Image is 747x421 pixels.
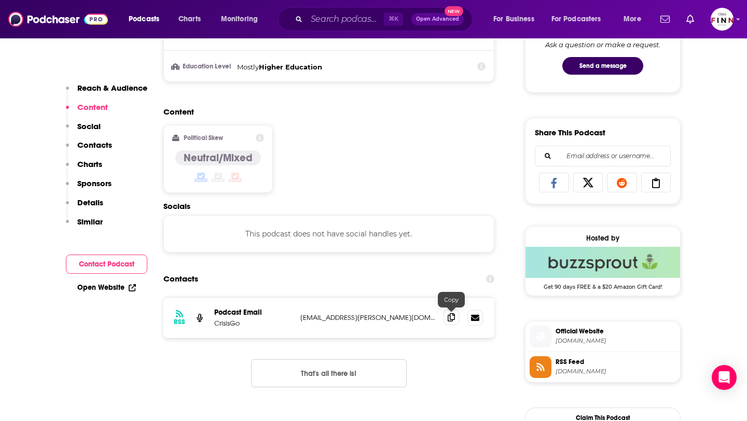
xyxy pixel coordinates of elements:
[641,173,671,192] a: Copy Link
[556,337,676,345] span: crisisgo.com
[682,10,698,28] a: Show notifications dropdown
[66,140,112,159] button: Contacts
[77,83,147,93] p: Reach & Audience
[525,247,680,278] img: Buzzsprout Deal: Get 90 days FREE & a $20 Amazon Gift Card!
[711,8,734,31] img: User Profile
[624,12,641,26] span: More
[66,159,102,178] button: Charts
[493,12,534,26] span: For Business
[530,356,676,378] a: RSS Feed[DOMAIN_NAME]
[551,12,601,26] span: For Podcasters
[539,173,569,192] a: Share on Facebook
[259,63,322,71] span: Higher Education
[445,6,463,16] span: New
[307,11,384,27] input: Search podcasts, credits, & more...
[545,11,616,27] button: open menu
[237,63,259,71] span: Mostly
[607,173,637,192] a: Share on Reddit
[411,13,464,25] button: Open AdvancedNew
[712,365,737,390] div: Open Intercom Messenger
[251,359,407,387] button: Nothing here.
[384,12,403,26] span: ⌘ K
[221,12,258,26] span: Monitoring
[66,83,147,102] button: Reach & Audience
[129,12,159,26] span: Podcasts
[711,8,734,31] button: Show profile menu
[77,159,102,169] p: Charts
[66,102,108,121] button: Content
[556,327,676,336] span: Official Website
[77,178,112,188] p: Sponsors
[121,11,173,27] button: open menu
[656,10,674,28] a: Show notifications dropdown
[525,247,680,289] a: Buzzsprout Deal: Get 90 days FREE & a $20 Amazon Gift Card!
[77,217,103,227] p: Similar
[535,128,605,137] h3: Share This Podcast
[66,121,101,141] button: Social
[77,140,112,150] p: Contacts
[163,215,494,252] div: This podcast does not have social handles yet.
[573,173,603,192] a: Share on X/Twitter
[77,121,101,131] p: Social
[711,8,734,31] span: Logged in as FINNMadison
[556,357,676,367] span: RSS Feed
[544,146,662,166] input: Email address or username...
[172,63,233,70] h3: Education Level
[416,17,459,22] span: Open Advanced
[300,313,435,322] p: [EMAIL_ADDRESS][PERSON_NAME][DOMAIN_NAME]
[66,255,147,274] button: Contact Podcast
[8,9,108,29] img: Podchaser - Follow, Share and Rate Podcasts
[525,278,680,290] span: Get 90 days FREE & a $20 Amazon Gift Card!
[545,40,660,49] div: Ask a question or make a request.
[163,107,486,117] h2: Content
[163,269,198,289] h2: Contacts
[438,292,465,307] div: Copy
[77,198,103,207] p: Details
[77,283,136,292] a: Open Website
[214,11,271,27] button: open menu
[66,217,103,236] button: Similar
[530,326,676,347] a: Official Website[DOMAIN_NAME]
[525,234,680,243] div: Hosted by
[616,11,654,27] button: open menu
[214,308,292,317] p: Podcast Email
[163,201,494,211] h2: Socials
[214,319,292,328] p: CrisisGo
[174,318,185,326] h3: RSS
[556,368,676,375] span: feeds.buzzsprout.com
[486,11,547,27] button: open menu
[66,178,112,198] button: Sponsors
[66,198,103,217] button: Details
[535,146,671,166] div: Search followers
[178,12,201,26] span: Charts
[77,102,108,112] p: Content
[172,11,207,27] a: Charts
[288,7,482,31] div: Search podcasts, credits, & more...
[184,134,223,142] h2: Political Skew
[562,57,643,75] button: Send a message
[184,151,253,164] h4: Neutral/Mixed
